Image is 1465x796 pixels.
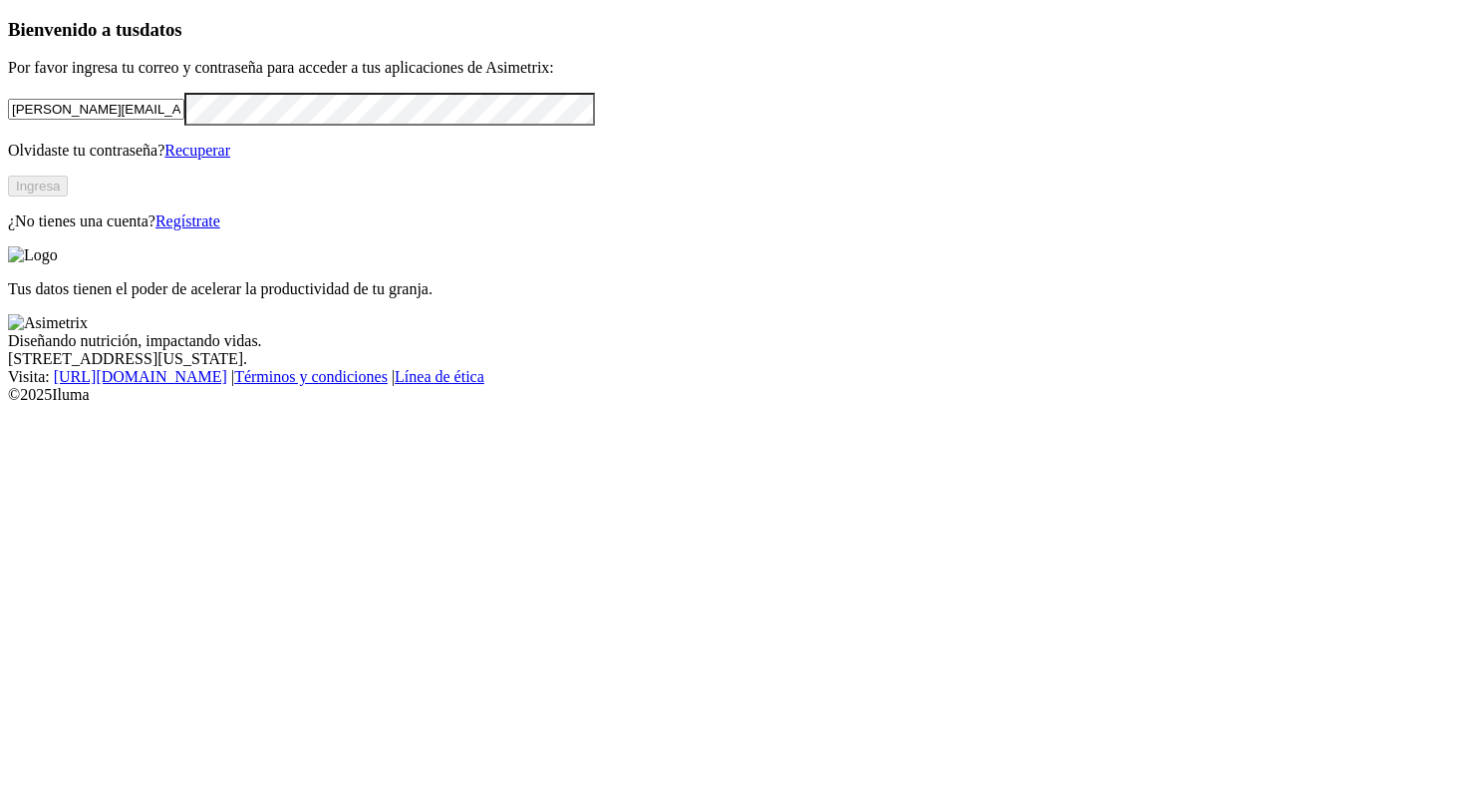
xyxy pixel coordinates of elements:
[8,176,68,197] button: Ingresa
[8,19,1457,41] h3: Bienvenido a tus
[8,280,1457,298] p: Tus datos tienen el poder de acelerar la productividad de tu granja.
[164,142,230,159] a: Recuperar
[8,368,1457,386] div: Visita : | |
[8,386,1457,404] div: © 2025 Iluma
[8,350,1457,368] div: [STREET_ADDRESS][US_STATE].
[8,246,58,264] img: Logo
[140,19,182,40] span: datos
[8,142,1457,160] p: Olvidaste tu contraseña?
[8,314,88,332] img: Asimetrix
[395,368,484,385] a: Línea de ética
[8,59,1457,77] p: Por favor ingresa tu correo y contraseña para acceder a tus aplicaciones de Asimetrix:
[234,368,388,385] a: Términos y condiciones
[8,332,1457,350] div: Diseñando nutrición, impactando vidas.
[8,99,184,120] input: Tu correo
[155,212,220,229] a: Regístrate
[54,368,227,385] a: [URL][DOMAIN_NAME]
[8,212,1457,230] p: ¿No tienes una cuenta?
